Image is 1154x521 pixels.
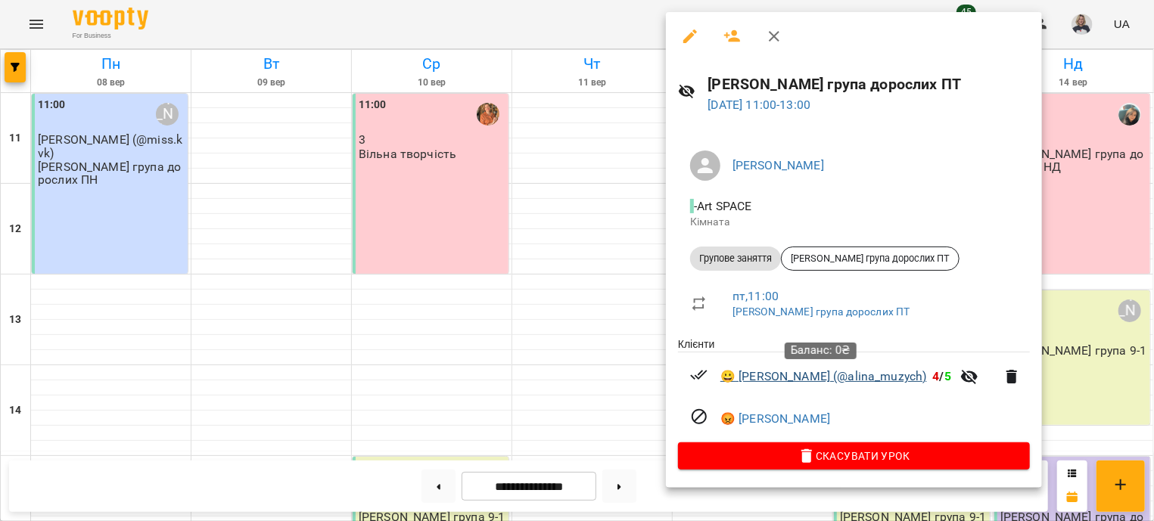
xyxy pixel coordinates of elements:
[690,447,1018,465] span: Скасувати Урок
[720,367,927,386] a: 😀 [PERSON_NAME] (@alina_muzych)
[678,336,1030,442] ul: Клієнти
[933,369,940,383] span: 4
[791,343,851,357] span: Баланс: 0₴
[733,289,779,303] a: пт , 11:00
[781,247,960,271] div: [PERSON_NAME] група дорослих ПТ
[678,442,1030,470] button: Скасувати Урок
[733,305,910,318] a: [PERSON_NAME] група дорослих ПТ
[733,158,824,172] a: [PERSON_NAME]
[708,73,1030,96] h6: [PERSON_NAME] група дорослих ПТ
[690,199,755,213] span: - Art SPACE
[944,369,951,383] span: 5
[690,408,708,426] svg: Візит скасовано
[708,98,811,112] a: [DATE] 11:00-13:00
[690,252,781,265] span: Групове заняття
[782,252,959,265] span: [PERSON_NAME] група дорослих ПТ
[933,369,951,383] b: /
[690,215,1018,230] p: Кімната
[690,366,708,384] svg: Візит сплачено
[720,410,830,428] a: 😡 [PERSON_NAME]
